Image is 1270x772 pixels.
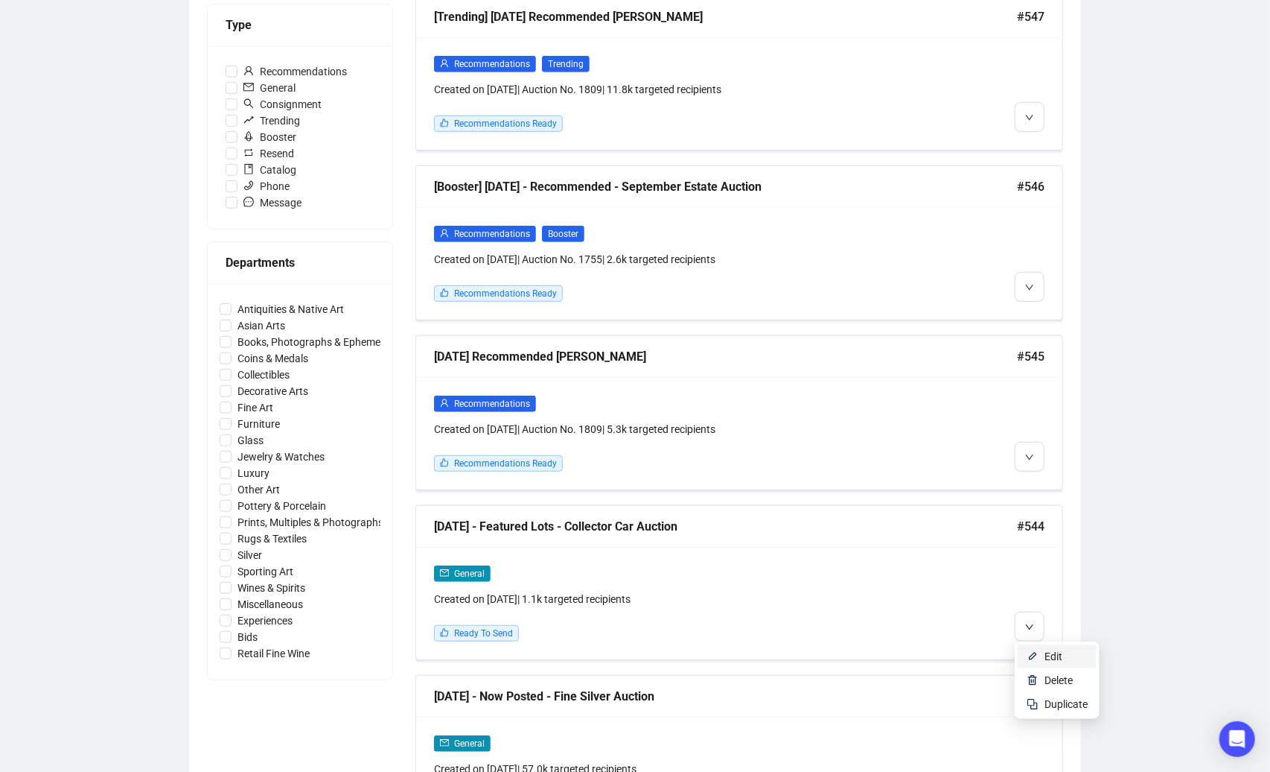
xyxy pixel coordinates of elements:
[454,738,485,749] span: General
[1027,651,1038,662] img: svg+xml;base64,PHN2ZyB4bWxucz0iaHR0cDovL3d3dy53My5vcmcvMjAwMC9zdmciIHhtbG5zOnhsaW5rPSJodHRwOi8vd3...
[542,56,590,72] span: Trending
[454,118,557,129] span: Recommendations Ready
[232,383,314,399] span: Decorative Arts
[454,569,485,579] span: General
[237,80,301,96] span: General
[232,334,396,350] span: Books, Photographs & Ephemera
[232,350,314,367] span: Coins & Medals
[434,591,890,607] div: Created on [DATE] | 1.1k targeted recipients
[237,178,296,194] span: Phone
[243,98,254,109] span: search
[454,288,557,299] span: Recommendations Ready
[440,628,449,637] span: like
[415,165,1063,320] a: [Booster] [DATE] - Recommended - September Estate Auction#546userRecommendationsBoosterCreated on...
[440,569,449,578] span: mail
[434,177,1017,196] div: [Booster] [DATE] - Recommended - September Estate Auction
[1027,698,1038,710] img: svg+xml;base64,PHN2ZyB4bWxucz0iaHR0cDovL3d3dy53My5vcmcvMjAwMC9zdmciIHdpZHRoPSIyNCIgaGVpZ2h0PSIyNC...
[232,399,279,416] span: Fine Art
[243,82,254,92] span: mail
[243,197,254,207] span: message
[232,547,268,563] span: Silver
[226,253,374,272] div: Departments
[434,347,1017,366] div: [DATE] Recommended [PERSON_NAME]
[232,301,350,317] span: Antiquities & Native Art
[232,432,269,449] span: Glass
[232,613,299,629] span: Experiences
[454,399,530,409] span: Recommendations
[454,628,513,639] span: Ready To Send
[232,465,275,481] span: Luxury
[1017,7,1044,26] span: #547
[434,687,1017,706] div: [DATE] - Now Posted - Fine Silver Auction
[440,738,449,747] span: mail
[454,59,530,69] span: Recommendations
[454,458,557,469] span: Recommendations Ready
[243,148,254,158] span: retweet
[232,317,291,334] span: Asian Arts
[1025,113,1034,122] span: down
[243,131,254,142] span: rocket
[232,416,286,432] span: Furniture
[232,449,331,465] span: Jewelry & Watches
[1025,283,1034,292] span: down
[440,118,449,127] span: like
[232,580,311,596] span: Wines & Spirits
[243,115,254,125] span: rise
[232,481,286,498] span: Other Art
[237,145,300,162] span: Resend
[1027,674,1038,686] img: svg+xml;base64,PHN2ZyB4bWxucz0iaHR0cDovL3d3dy53My5vcmcvMjAwMC9zdmciIHhtbG5zOnhsaW5rPSJodHRwOi8vd3...
[542,226,584,242] span: Booster
[1025,623,1034,632] span: down
[1017,347,1044,366] span: #545
[415,335,1063,490] a: [DATE] Recommended [PERSON_NAME]#545userRecommendationsCreated on [DATE]| Auction No. 1809| 5.3k ...
[440,288,449,297] span: like
[237,162,302,178] span: Catalog
[454,229,530,239] span: Recommendations
[440,59,449,68] span: user
[434,7,1017,26] div: [Trending] [DATE] Recommended [PERSON_NAME]
[237,63,353,80] span: Recommendations
[232,596,309,613] span: Miscellaneous
[237,194,307,211] span: Message
[232,498,332,514] span: Pottery & Porcelain
[1044,674,1073,686] span: Delete
[440,458,449,467] span: like
[243,164,254,174] span: book
[440,229,449,238] span: user
[434,251,890,268] div: Created on [DATE] | Auction No. 1755 | 2.6k targeted recipients
[1044,651,1062,662] span: Edit
[232,367,296,383] span: Collectibles
[232,645,316,662] span: Retail Fine Wine
[434,517,1017,536] div: [DATE] - Featured Lots - Collector Car Auction
[1219,721,1255,757] div: Open Intercom Messenger
[440,399,449,408] span: user
[232,531,313,547] span: Rugs & Textiles
[434,421,890,437] div: Created on [DATE] | Auction No. 1809 | 5.3k targeted recipients
[237,129,302,145] span: Booster
[434,81,890,98] div: Created on [DATE] | Auction No. 1809 | 11.8k targeted recipients
[232,563,299,580] span: Sporting Art
[243,66,254,76] span: user
[232,514,389,531] span: Prints, Multiples & Photographs
[232,629,264,645] span: Bids
[237,113,306,129] span: Trending
[1025,453,1034,462] span: down
[237,96,328,113] span: Consignment
[1017,517,1044,536] span: #544
[415,505,1063,660] a: [DATE] - Featured Lots - Collector Car Auction#544mailGeneralCreated on [DATE]| 1.1k targeted rec...
[1044,698,1088,710] span: Duplicate
[243,180,254,191] span: phone
[1017,177,1044,196] span: #546
[226,16,374,34] div: Type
